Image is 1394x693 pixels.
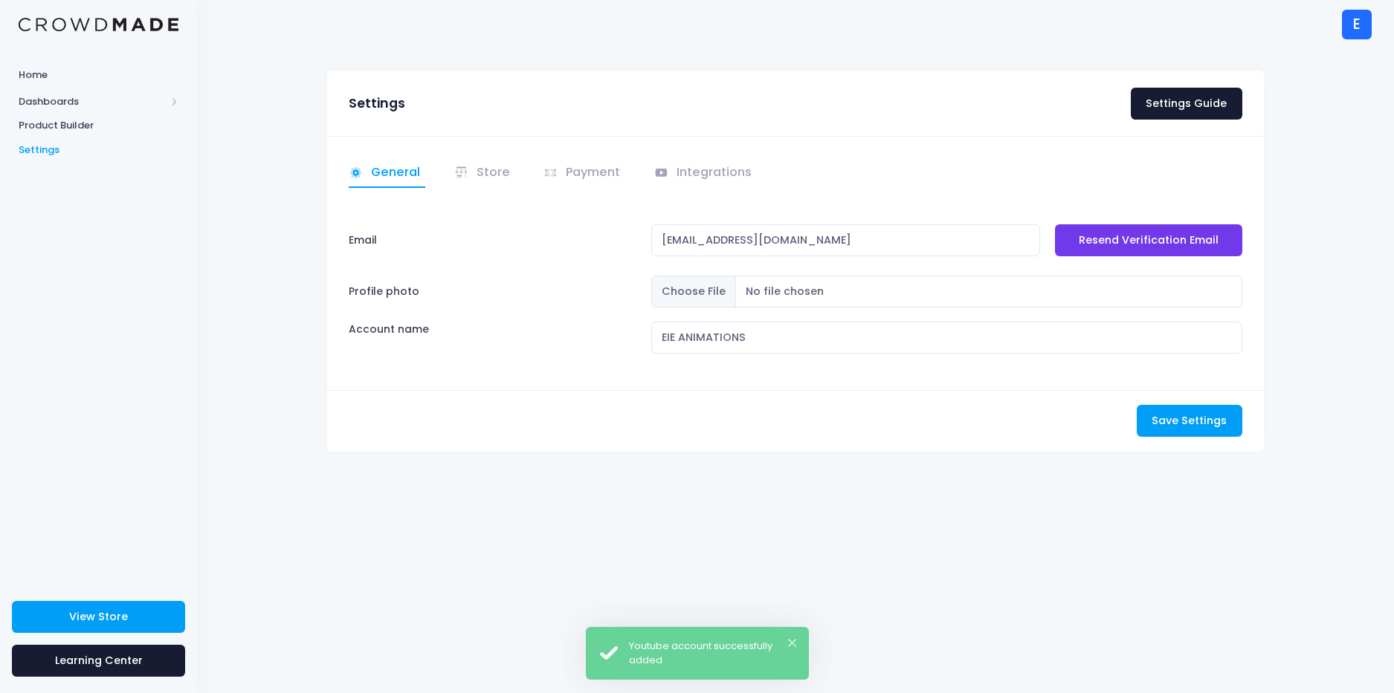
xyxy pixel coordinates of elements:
[12,645,185,677] a: Learning Center
[651,224,1040,256] input: Email
[19,68,178,82] span: Home
[349,96,405,111] h3: Settings
[1131,88,1242,120] a: Settings Guide
[55,653,143,668] span: Learning Center
[543,159,625,188] a: Payment
[349,224,377,256] label: Email
[788,639,796,647] button: ×
[1137,405,1242,437] button: Save Settings
[19,18,178,32] img: Logo
[1055,224,1242,256] a: Resend Verification Email
[342,276,645,308] label: Profile photo
[69,609,128,624] span: View Store
[629,639,796,668] div: Youtube account successfully added
[349,159,425,188] a: General
[19,143,178,157] span: Settings
[19,118,178,133] span: Product Builder
[19,94,166,109] span: Dashboards
[12,601,185,633] a: View Store
[1152,413,1227,428] span: Save Settings
[1342,10,1372,39] div: E
[654,159,757,188] a: Integrations
[349,322,429,337] label: Account name
[454,159,515,188] a: Store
